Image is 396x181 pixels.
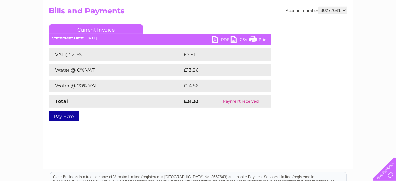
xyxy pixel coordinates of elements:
td: Water @ 0% VAT [49,64,183,76]
div: Clear Business is a trading name of Verastar Limited (registered in [GEOGRAPHIC_DATA] No. 3667643... [50,3,346,30]
td: £2.91 [183,48,256,61]
a: Log out [375,27,390,31]
h2: Bills and Payments [49,7,347,18]
a: Print [249,36,268,45]
a: Blog [342,27,351,31]
strong: £31.33 [184,98,199,104]
div: [DATE] [49,36,271,40]
a: Contact [354,27,370,31]
a: PDF [212,36,231,45]
td: £14.56 [183,80,258,92]
td: VAT @ 20% [49,48,183,61]
a: 0333 014 3131 [278,3,321,11]
b: Statement Date: [52,36,85,40]
td: £13.86 [183,64,258,76]
a: Current Invoice [49,24,143,34]
a: Pay Here [49,111,79,121]
strong: Total [55,98,68,104]
a: Telecoms [319,27,338,31]
td: Water @ 20% VAT [49,80,183,92]
a: Energy [301,27,315,31]
img: logo.png [14,16,46,35]
a: CSV [231,36,249,45]
td: Payment received [210,95,271,108]
div: Account number [286,7,347,14]
a: Water [286,27,298,31]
